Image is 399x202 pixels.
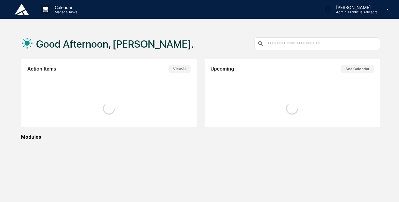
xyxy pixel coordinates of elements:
p: [PERSON_NAME] [331,5,378,10]
h1: Good Afternoon, [PERSON_NAME]. [36,38,194,50]
p: Admin • Addicus Advisors [331,10,378,14]
h2: Action Items [27,66,56,72]
div: Modules [21,134,380,140]
p: Calendar [50,5,80,10]
button: View All [169,65,191,73]
h2: Upcoming [210,66,234,72]
button: See Calendar [341,65,374,73]
img: logo [14,4,29,15]
p: Manage Tasks [50,10,80,14]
